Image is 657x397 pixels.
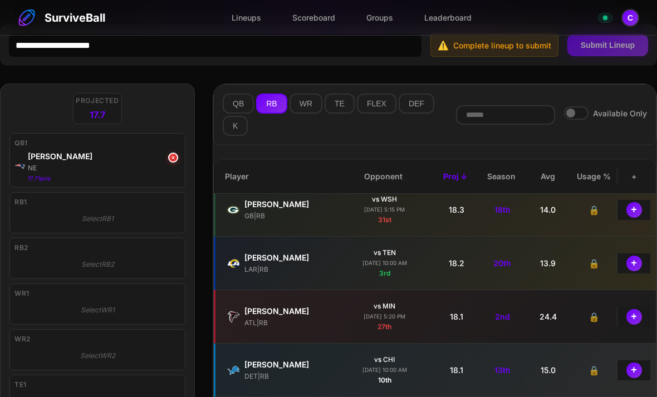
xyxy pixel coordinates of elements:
div: 18.3 [433,202,479,218]
div: 24.4 [525,308,571,325]
span: ⚠️ [438,38,449,52]
span: 10th [378,376,391,384]
div: vs MIN [374,301,395,311]
span: 31st [378,215,391,224]
a: Lineups [223,7,270,28]
span: Complete lineup to submit [453,40,551,51]
button: WR [290,94,322,114]
span: 17.7 [90,108,105,121]
a: Scoreboard [283,7,344,28]
button: FLEX [357,94,396,114]
span: 🔒 [589,310,600,324]
a: SurviveBall [18,9,105,27]
button: + [626,309,642,325]
span: Available Only [593,107,647,119]
button: DEF [399,94,434,114]
div: 17.71 proj [28,174,180,183]
div: Player [223,168,334,184]
button: RB [256,94,287,114]
span: 20th [493,257,511,269]
div: Josh Jacobs [244,198,334,210]
div: RB1 [14,197,180,207]
button: + [626,256,642,271]
img: DET logo [227,364,240,377]
div: LAR | RB [244,264,334,275]
div: vs TEN [374,248,396,258]
img: ATL logo [227,310,240,324]
div: 18.1 [433,362,479,378]
div: 18.1 [433,308,479,325]
div: Select RB2 [14,255,180,274]
span: 🔒 [589,257,600,270]
div: GB | RB [244,211,334,221]
span: 3rd [379,269,390,277]
span: 13th [494,364,511,376]
div: Kyren Williams [244,252,334,263]
div: Select RB1 [14,209,180,228]
button: K [223,116,248,136]
button: × [168,153,178,163]
button: QB [223,94,254,114]
button: + [626,362,642,378]
div: WR2 [14,334,180,344]
img: LAR logo [227,257,240,270]
div: Avg [524,168,571,184]
div: 13.9 [525,255,571,271]
div: DET | RB [244,371,334,381]
div: 18.2 [433,255,479,271]
div: RB2 [14,243,180,253]
img: SurviveBall [18,9,36,27]
div: Drake Maye [28,150,180,162]
span: 🔒 [589,364,600,377]
div: [DATE] 5:20 PM [364,312,405,321]
div: Bijan Robinson [244,305,334,317]
span: 2nd [495,311,510,322]
img: GB logo [227,203,240,217]
span: Projected [76,96,119,106]
div: QB1 [14,138,180,148]
span: 18th [494,204,511,215]
div: 15.0 [525,362,571,378]
div: Select WR1 [14,301,180,320]
div: [DATE] 5:15 PM [364,205,405,214]
span: 27th [377,322,391,331]
div: WR1 [14,288,180,298]
div: Jahmyr Gibbs [244,359,334,370]
img: NE logo [14,161,26,172]
div: NE [28,163,180,173]
div: [DATE] 10:00 AM [362,259,407,267]
a: Leaderboard [415,7,481,28]
button: Open profile menu [621,9,639,27]
div: Opponent [334,168,432,184]
button: + [626,202,642,218]
a: Groups [357,7,402,28]
div: TE1 [14,380,180,390]
div: + [617,168,650,184]
div: ATL | RB [244,318,334,328]
button: TE [325,94,355,114]
div: Proj ↓ [432,168,478,184]
button: Submit Lineup [567,34,648,56]
div: [DATE] 10:00 AM [362,366,407,374]
div: Season [478,168,524,184]
div: Usage % [571,168,617,184]
div: 14.0 [525,202,571,218]
span: 🔒 [589,203,600,217]
div: vs CHI [374,355,395,365]
div: Select WR2 [14,346,180,365]
div: vs WSH [372,194,397,204]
